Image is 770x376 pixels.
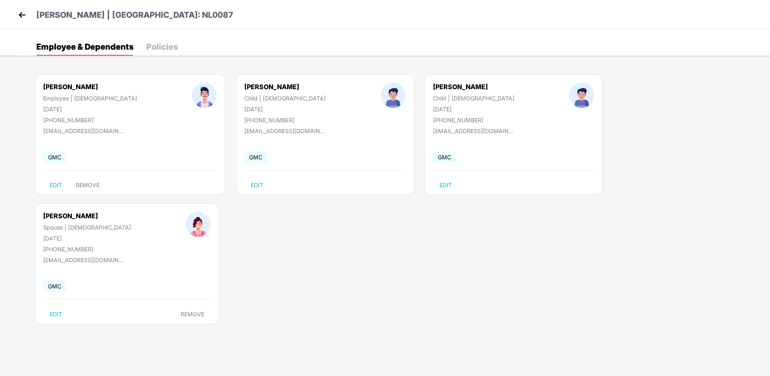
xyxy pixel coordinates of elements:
[69,179,106,192] button: REMOVE
[244,117,326,123] div: [PHONE_NUMBER]
[244,127,325,134] div: [EMAIL_ADDRESS][DOMAIN_NAME]
[43,235,131,242] div: [DATE]
[251,182,263,188] span: EDIT
[433,127,514,134] div: [EMAIL_ADDRESS][DOMAIN_NAME]
[43,151,66,163] span: GMC
[43,224,131,231] div: Spouse | [DEMOGRAPHIC_DATA]
[36,9,233,21] p: [PERSON_NAME] | [GEOGRAPHIC_DATA]: NL0087
[433,151,456,163] span: GMC
[244,95,326,102] div: Child | [DEMOGRAPHIC_DATA]
[43,179,69,192] button: EDIT
[439,182,452,188] span: EDIT
[43,257,124,263] div: [EMAIL_ADDRESS][DOMAIN_NAME]
[244,83,326,91] div: [PERSON_NAME]
[244,179,270,192] button: EDIT
[43,106,137,113] div: [DATE]
[569,83,594,108] img: profileImage
[433,106,514,113] div: [DATE]
[43,246,131,253] div: [PHONE_NUMBER]
[36,43,133,51] div: Employee & Dependents
[43,127,124,134] div: [EMAIL_ADDRESS][DOMAIN_NAME]
[50,311,62,318] span: EDIT
[43,83,137,91] div: [PERSON_NAME]
[174,308,211,321] button: REMOVE
[50,182,62,188] span: EDIT
[43,95,137,102] div: Employee | [DEMOGRAPHIC_DATA]
[433,179,458,192] button: EDIT
[43,280,66,292] span: GMC
[381,83,406,108] img: profileImage
[43,212,131,220] div: [PERSON_NAME]
[186,212,211,237] img: profileImage
[244,151,267,163] span: GMC
[43,308,69,321] button: EDIT
[76,182,100,188] span: REMOVE
[244,106,326,113] div: [DATE]
[16,9,28,21] img: back
[181,311,204,318] span: REMOVE
[433,83,514,91] div: [PERSON_NAME]
[433,117,514,123] div: [PHONE_NUMBER]
[146,43,178,51] div: Policies
[433,95,514,102] div: Child | [DEMOGRAPHIC_DATA]
[43,117,137,123] div: [PHONE_NUMBER]
[192,83,217,108] img: profileImage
